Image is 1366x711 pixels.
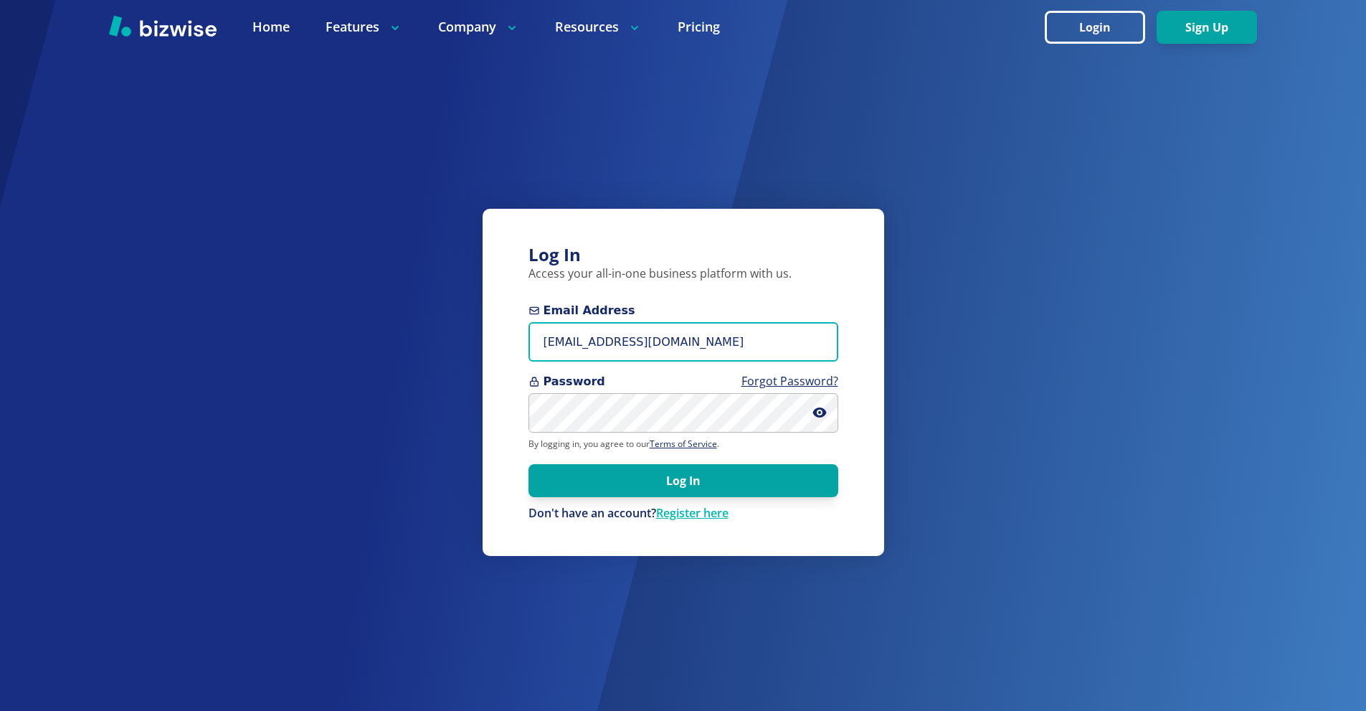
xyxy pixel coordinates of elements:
img: Bizwise Logo [109,15,217,37]
button: Login [1045,11,1145,44]
h3: Log In [528,243,838,267]
a: Forgot Password? [741,373,838,389]
a: Terms of Service [650,438,717,450]
div: Don't have an account?Register here [528,506,838,522]
button: Sign Up [1157,11,1257,44]
span: Email Address [528,302,838,319]
a: Login [1045,21,1157,34]
p: Access your all-in-one business platform with us. [528,266,838,282]
a: Pricing [678,18,720,36]
a: Register here [656,505,729,521]
span: Password [528,373,838,390]
p: Features [326,18,402,36]
p: Resources [555,18,642,36]
button: Log In [528,464,838,497]
a: Home [252,18,290,36]
p: Don't have an account? [528,506,838,522]
input: you@example.com [528,322,838,362]
a: Sign Up [1157,21,1257,34]
p: By logging in, you agree to our . [528,438,838,450]
p: Company [438,18,519,36]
